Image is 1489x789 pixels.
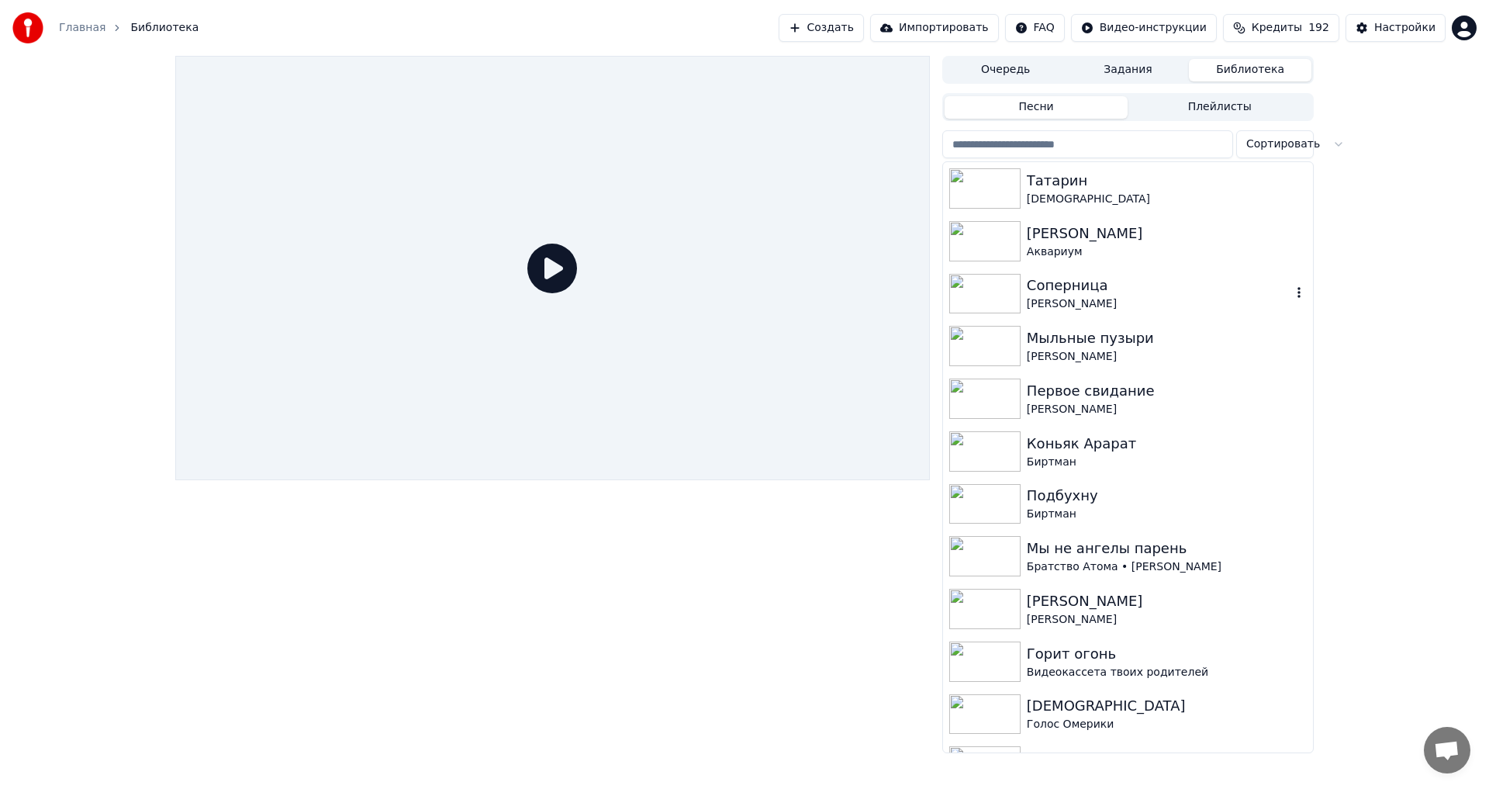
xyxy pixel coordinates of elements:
[1027,327,1307,349] div: Мыльные пузыри
[1027,507,1307,522] div: Биртман
[1027,380,1307,402] div: Первое свидание
[1189,59,1311,81] button: Библиотека
[1027,612,1307,628] div: [PERSON_NAME]
[1027,349,1307,365] div: [PERSON_NAME]
[1223,14,1339,42] button: Кредиты192
[1027,275,1291,296] div: Соперница
[1027,433,1307,455] div: Коньяк Арарат
[1027,296,1291,312] div: [PERSON_NAME]
[1027,643,1307,665] div: Горит огонь
[1067,59,1190,81] button: Задания
[1374,20,1435,36] div: Настройки
[1005,14,1065,42] button: FAQ
[1346,14,1446,42] button: Настройки
[1128,96,1311,119] button: Плейлисты
[12,12,43,43] img: youka
[945,96,1128,119] button: Песни
[1308,20,1329,36] span: 192
[1071,14,1217,42] button: Видео-инструкции
[1252,20,1302,36] span: Кредиты
[1027,223,1307,244] div: [PERSON_NAME]
[1027,244,1307,260] div: Аквариум
[59,20,199,36] nav: breadcrumb
[1027,485,1307,507] div: Подбухну
[1424,727,1470,773] div: Открытый чат
[945,59,1067,81] button: Очередь
[1027,748,1307,770] div: Звук говно, пиво дорогое!
[870,14,999,42] button: Импортировать
[1027,695,1307,717] div: [DEMOGRAPHIC_DATA]
[1027,590,1307,612] div: [PERSON_NAME]
[779,14,864,42] button: Создать
[59,20,105,36] a: Главная
[1027,717,1307,732] div: Голос Омерики
[1027,538,1307,559] div: Мы не ангелы парень
[1027,402,1307,417] div: [PERSON_NAME]
[130,20,199,36] span: Библиотека
[1027,665,1307,680] div: Видеокассета твоих родителей
[1027,192,1307,207] div: [DEMOGRAPHIC_DATA]
[1027,170,1307,192] div: Татарин
[1246,137,1320,152] span: Сортировать
[1027,559,1307,575] div: Братство Атома • [PERSON_NAME]
[1027,455,1307,470] div: Биртман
